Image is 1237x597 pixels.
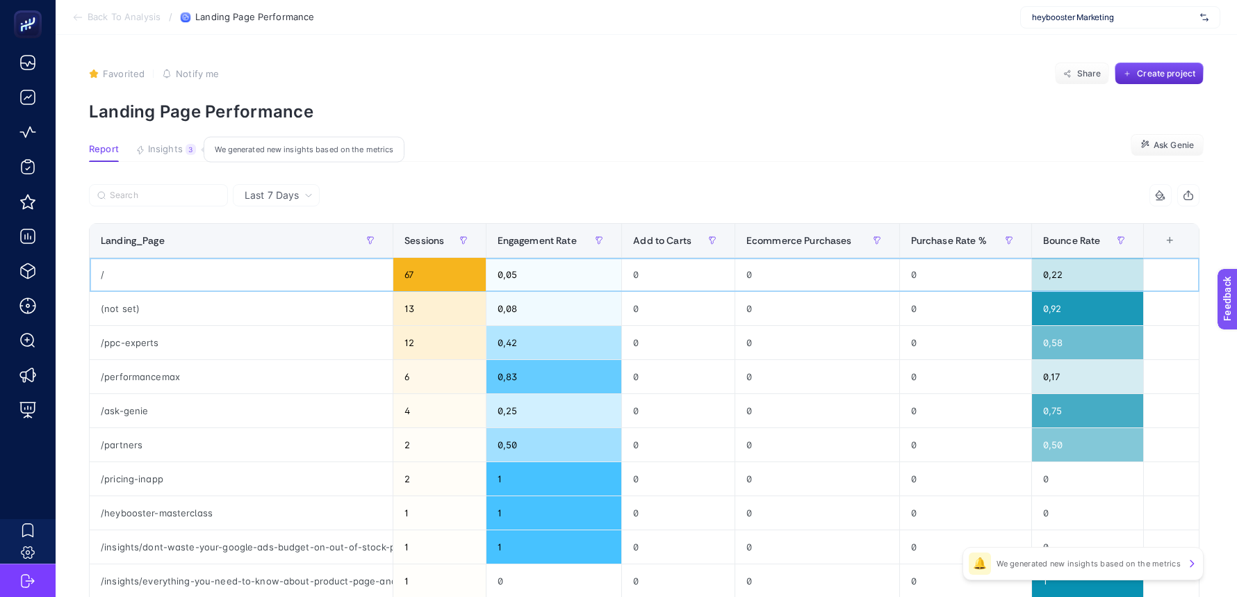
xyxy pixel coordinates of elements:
div: 0 [735,258,899,291]
div: 1 [486,496,622,530]
span: Engagement Rate [498,235,577,246]
div: 0 [1032,462,1143,496]
div: 1 [486,530,622,564]
div: 0 [900,462,1031,496]
div: We generated new insights based on the metrics [204,137,404,163]
span: Landing_Page [101,235,165,246]
span: Add to Carts [633,235,691,246]
div: 0,75 [1032,394,1143,427]
div: /ask-genie [90,394,393,427]
div: 0,08 [486,292,622,325]
button: Favorited [89,68,145,79]
span: Purchase Rate % [911,235,987,246]
div: /ppc-experts [90,326,393,359]
span: Favorited [103,68,145,79]
div: 0 [735,428,899,461]
button: Notify me [162,68,219,79]
div: 12 [393,326,485,359]
div: 0,50 [1032,428,1143,461]
div: 🔔 [969,553,991,575]
div: 0 [900,394,1031,427]
div: 0 [900,258,1031,291]
div: 0 [735,496,899,530]
img: svg%3e [1200,10,1209,24]
div: 0 [900,496,1031,530]
div: 6 [393,360,485,393]
div: 1 [393,530,485,564]
div: /pricing-inapp [90,462,393,496]
div: 0,22 [1032,258,1143,291]
div: + [1156,235,1183,246]
div: / [90,258,393,291]
div: 13 [393,292,485,325]
div: 0 [735,394,899,427]
button: Share [1055,63,1109,85]
div: 0 [622,428,735,461]
div: 0 [900,326,1031,359]
div: 0,42 [486,326,622,359]
span: Back To Analysis [88,12,161,23]
div: 0 [622,258,735,291]
div: /insights/dont-waste-your-google-ads-budget-on-out-of-stock-products [90,530,393,564]
div: /performancemax [90,360,393,393]
span: Last 7 Days [245,188,299,202]
span: Create project [1137,68,1195,79]
div: 0 [735,292,899,325]
div: 0 [622,326,735,359]
div: 0 [900,428,1031,461]
div: 0 [622,360,735,393]
div: 67 [393,258,485,291]
div: 0,25 [486,394,622,427]
span: Ask Genie [1154,140,1194,151]
div: 4 [393,394,485,427]
div: 0,58 [1032,326,1143,359]
span: Notify me [176,68,219,79]
div: 0 [622,496,735,530]
div: 0 [1032,496,1143,530]
p: Landing Page Performance [89,101,1204,122]
div: 3 [186,144,196,155]
div: 1 [393,496,485,530]
div: 0 [735,360,899,393]
span: Share [1077,68,1101,79]
div: 0 [622,394,735,427]
div: 2 [393,428,485,461]
div: 0 [622,292,735,325]
div: 0,17 [1032,360,1143,393]
span: heybooster Marketing [1032,12,1195,23]
div: 0 [900,530,1031,564]
p: We generated new insights based on the metrics [997,558,1181,569]
div: /partners [90,428,393,461]
div: (not set) [90,292,393,325]
div: 0 [900,360,1031,393]
div: 2 [393,462,485,496]
div: 0 [735,462,899,496]
span: Sessions [404,235,444,246]
div: 0 [622,462,735,496]
div: 0,05 [486,258,622,291]
span: Report [89,144,119,155]
input: Search [110,190,220,201]
div: 0,50 [486,428,622,461]
div: 0 [735,530,899,564]
span: / [169,11,172,22]
div: 7 items selected [1155,235,1166,265]
span: Ecommerce Purchases [746,235,852,246]
div: 0,83 [486,360,622,393]
button: Ask Genie [1131,134,1204,156]
span: Bounce Rate [1043,235,1101,246]
div: 0 [622,530,735,564]
div: 0,92 [1032,292,1143,325]
div: 0 [1032,530,1143,564]
div: 0 [900,292,1031,325]
button: Create project [1115,63,1204,85]
div: 0 [735,326,899,359]
span: Landing Page Performance [195,12,314,23]
div: /heybooster-masterclass [90,496,393,530]
div: 1 [486,462,622,496]
span: Feedback [8,4,53,15]
span: Insights [148,144,183,155]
